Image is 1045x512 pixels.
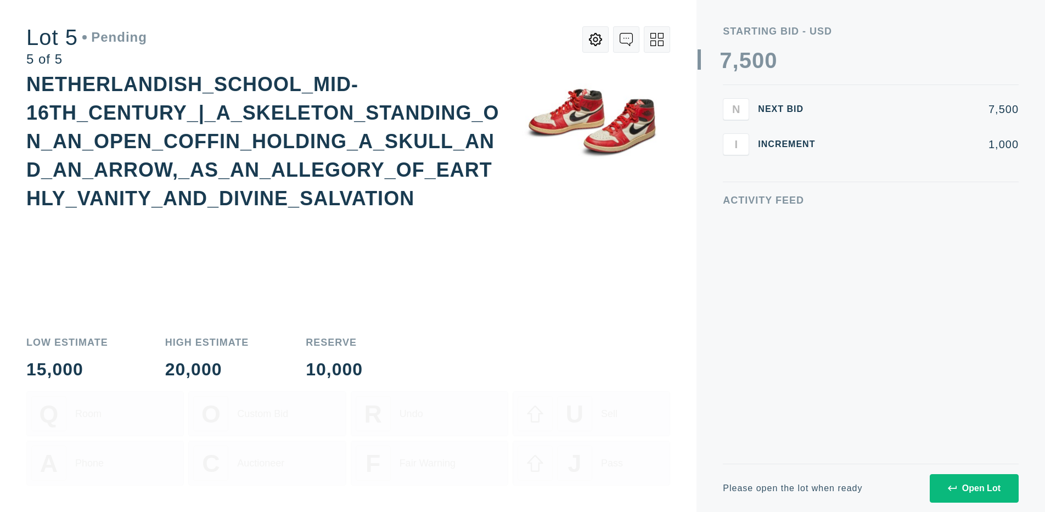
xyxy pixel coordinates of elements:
div: Please open the lot when ready [723,484,862,493]
span: N [732,103,740,115]
div: 10,000 [306,361,363,378]
div: Lot 5 [26,26,147,48]
div: NETHERLANDISH_SCHOOL_MID-16TH_CENTURY_|_A_SKELETON_STANDING_ON_AN_OPEN_COFFIN_HOLDING_A_SKULL_AND... [26,73,499,210]
button: I [723,133,749,155]
div: Starting Bid - USD [723,26,1019,36]
span: I [735,138,738,150]
div: Pending [82,31,147,44]
div: 1,000 [833,139,1019,150]
div: 0 [752,49,765,71]
div: Increment [758,140,824,149]
div: 7 [720,49,732,71]
div: Reserve [306,337,363,347]
div: 20,000 [165,361,249,378]
button: Open Lot [930,474,1019,503]
button: N [723,98,749,120]
div: Low Estimate [26,337,108,347]
div: High Estimate [165,337,249,347]
div: Next Bid [758,105,824,114]
div: 15,000 [26,361,108,378]
div: Open Lot [948,483,1001,493]
div: Activity Feed [723,195,1019,205]
div: 7,500 [833,104,1019,115]
div: 5 of 5 [26,53,147,66]
div: , [733,49,739,269]
div: 0 [765,49,777,71]
div: 5 [739,49,752,71]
